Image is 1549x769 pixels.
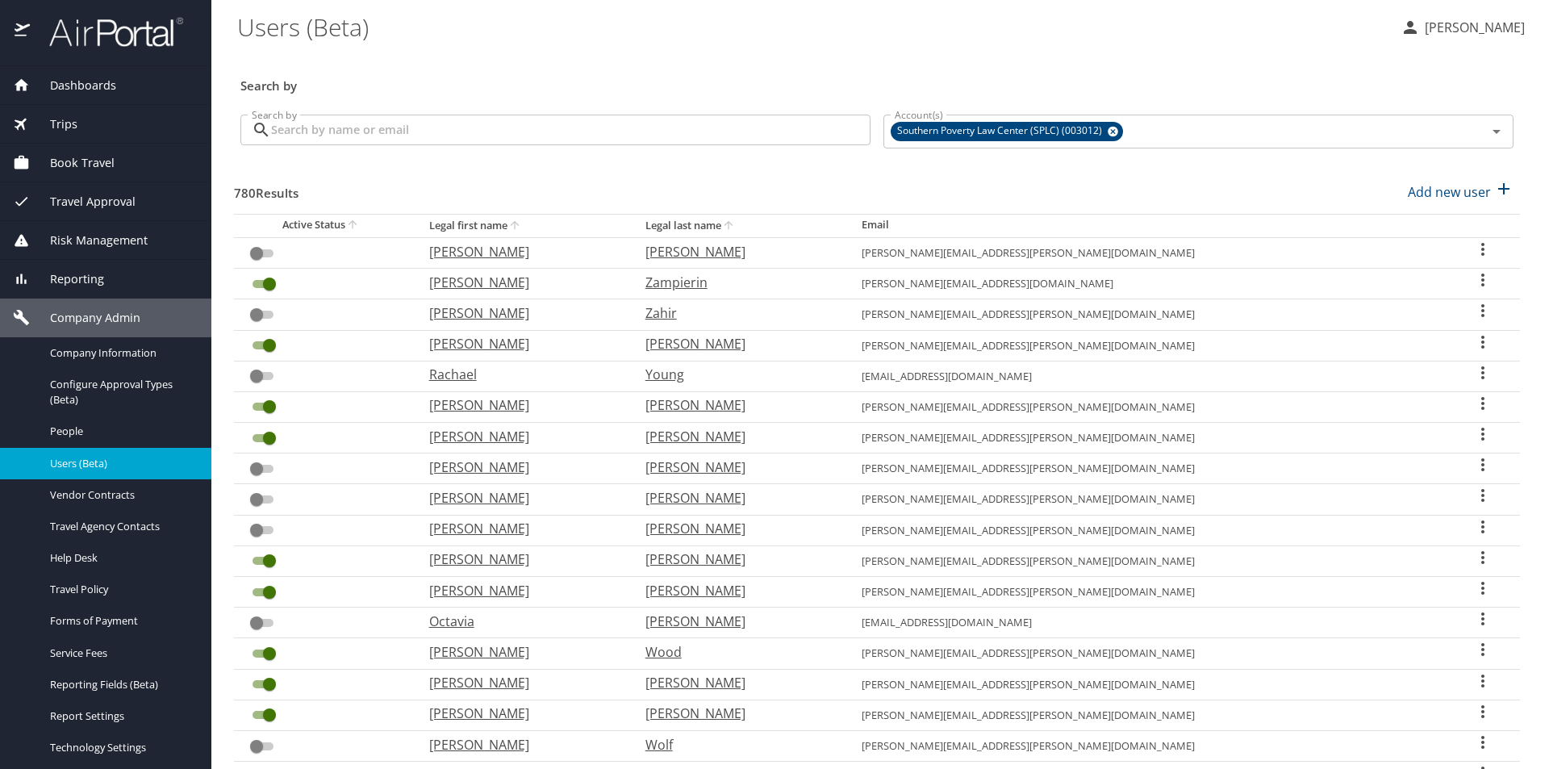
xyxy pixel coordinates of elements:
[1408,182,1491,202] p: Add new user
[1420,18,1525,37] p: [PERSON_NAME]
[429,427,613,446] p: [PERSON_NAME]
[645,519,829,538] p: [PERSON_NAME]
[30,193,136,211] span: Travel Approval
[633,214,849,237] th: Legal last name
[645,242,829,261] p: [PERSON_NAME]
[507,219,524,234] button: sort
[645,458,829,477] p: [PERSON_NAME]
[50,456,192,471] span: Users (Beta)
[271,115,871,145] input: Search by name or email
[429,673,613,692] p: [PERSON_NAME]
[891,123,1112,140] span: Southern Poverty Law Center (SPLC) (003012)
[50,646,192,661] span: Service Fees
[429,488,613,508] p: [PERSON_NAME]
[31,16,183,48] img: airportal-logo.png
[429,303,613,323] p: [PERSON_NAME]
[429,704,613,723] p: [PERSON_NAME]
[849,700,1447,730] td: [PERSON_NAME][EMAIL_ADDRESS][PERSON_NAME][DOMAIN_NAME]
[849,484,1447,515] td: [PERSON_NAME][EMAIL_ADDRESS][PERSON_NAME][DOMAIN_NAME]
[50,677,192,692] span: Reporting Fields (Beta)
[429,642,613,662] p: [PERSON_NAME]
[30,270,104,288] span: Reporting
[50,613,192,629] span: Forms of Payment
[234,174,299,203] h3: 780 Results
[30,115,77,133] span: Trips
[234,214,416,237] th: Active Status
[645,334,829,353] p: [PERSON_NAME]
[50,582,192,597] span: Travel Policy
[50,708,192,724] span: Report Settings
[849,269,1447,299] td: [PERSON_NAME][EMAIL_ADDRESS][DOMAIN_NAME]
[849,545,1447,576] td: [PERSON_NAME][EMAIL_ADDRESS][PERSON_NAME][DOMAIN_NAME]
[50,424,192,439] span: People
[1394,13,1531,42] button: [PERSON_NAME]
[849,515,1447,545] td: [PERSON_NAME][EMAIL_ADDRESS][PERSON_NAME][DOMAIN_NAME]
[849,237,1447,268] td: [PERSON_NAME][EMAIL_ADDRESS][PERSON_NAME][DOMAIN_NAME]
[416,214,633,237] th: Legal first name
[30,77,116,94] span: Dashboards
[30,232,148,249] span: Risk Management
[849,577,1447,608] td: [PERSON_NAME][EMAIL_ADDRESS][PERSON_NAME][DOMAIN_NAME]
[645,273,829,292] p: Zampierin
[1401,174,1520,210] button: Add new user
[429,242,613,261] p: [PERSON_NAME]
[645,642,829,662] p: Wood
[645,488,829,508] p: [PERSON_NAME]
[345,218,361,233] button: sort
[849,638,1447,669] td: [PERSON_NAME][EMAIL_ADDRESS][PERSON_NAME][DOMAIN_NAME]
[429,735,613,754] p: [PERSON_NAME]
[50,519,192,534] span: Travel Agency Contacts
[849,453,1447,484] td: [PERSON_NAME][EMAIL_ADDRESS][PERSON_NAME][DOMAIN_NAME]
[15,16,31,48] img: icon-airportal.png
[849,423,1447,453] td: [PERSON_NAME][EMAIL_ADDRESS][PERSON_NAME][DOMAIN_NAME]
[849,299,1447,330] td: [PERSON_NAME][EMAIL_ADDRESS][PERSON_NAME][DOMAIN_NAME]
[645,704,829,723] p: [PERSON_NAME]
[849,669,1447,700] td: [PERSON_NAME][EMAIL_ADDRESS][PERSON_NAME][DOMAIN_NAME]
[849,730,1447,761] td: [PERSON_NAME][EMAIL_ADDRESS][PERSON_NAME][DOMAIN_NAME]
[849,330,1447,361] td: [PERSON_NAME][EMAIL_ADDRESS][PERSON_NAME][DOMAIN_NAME]
[645,395,829,415] p: [PERSON_NAME]
[50,550,192,566] span: Help Desk
[240,67,1514,95] h3: Search by
[429,365,613,384] p: Rachael
[50,487,192,503] span: Vendor Contracts
[721,219,737,234] button: sort
[1485,120,1508,143] button: Open
[30,309,140,327] span: Company Admin
[429,395,613,415] p: [PERSON_NAME]
[645,427,829,446] p: [PERSON_NAME]
[429,273,613,292] p: [PERSON_NAME]
[645,612,829,631] p: [PERSON_NAME]
[50,345,192,361] span: Company Information
[645,581,829,600] p: [PERSON_NAME]
[429,519,613,538] p: [PERSON_NAME]
[645,550,829,569] p: [PERSON_NAME]
[429,458,613,477] p: [PERSON_NAME]
[429,550,613,569] p: [PERSON_NAME]
[30,154,115,172] span: Book Travel
[645,735,829,754] p: Wolf
[645,303,829,323] p: Zahir
[429,334,613,353] p: [PERSON_NAME]
[849,214,1447,237] th: Email
[429,581,613,600] p: [PERSON_NAME]
[891,122,1123,141] div: Southern Poverty Law Center (SPLC) (003012)
[237,2,1388,52] h1: Users (Beta)
[849,391,1447,422] td: [PERSON_NAME][EMAIL_ADDRESS][PERSON_NAME][DOMAIN_NAME]
[645,673,829,692] p: [PERSON_NAME]
[50,740,192,755] span: Technology Settings
[50,377,192,407] span: Configure Approval Types (Beta)
[645,365,829,384] p: Young
[849,608,1447,638] td: [EMAIL_ADDRESS][DOMAIN_NAME]
[849,361,1447,391] td: [EMAIL_ADDRESS][DOMAIN_NAME]
[429,612,613,631] p: Octavia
